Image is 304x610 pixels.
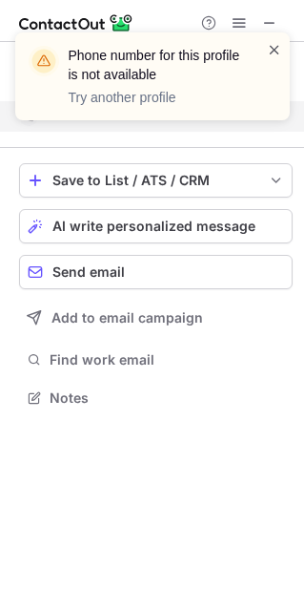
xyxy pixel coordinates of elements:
span: Find work email [50,351,285,368]
span: AI write personalized message [52,219,255,234]
span: Add to email campaign [51,310,203,326]
span: Notes [50,389,285,407]
span: Send email [52,264,125,280]
button: AI write personalized message [19,209,293,243]
button: Send email [19,255,293,289]
header: Phone number for this profile is not available [69,46,244,84]
button: save-profile-one-click [19,163,293,198]
button: Add to email campaign [19,301,293,335]
div: Save to List / ATS / CRM [52,173,259,188]
button: Notes [19,385,293,411]
img: ContactOut v5.3.10 [19,11,133,34]
button: Find work email [19,347,293,373]
p: Try another profile [69,88,244,107]
img: warning [29,46,59,76]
